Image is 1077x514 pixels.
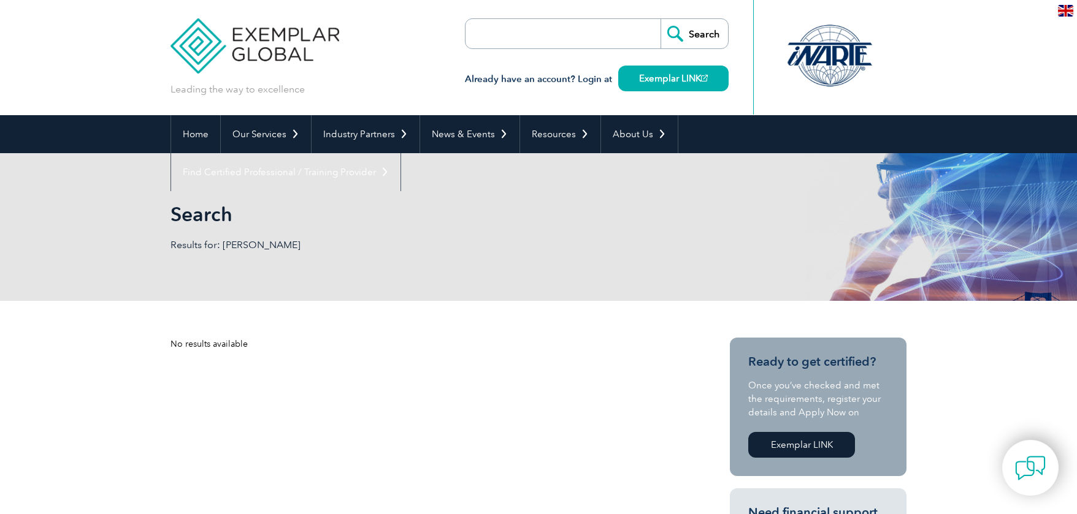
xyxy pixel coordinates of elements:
[1058,5,1073,17] img: en
[1015,453,1046,483] img: contact-chat.png
[748,379,888,419] p: Once you’ve checked and met the requirements, register your details and Apply Now on
[221,115,311,153] a: Our Services
[171,83,305,96] p: Leading the way to excellence
[661,19,728,48] input: Search
[171,338,686,350] div: No results available
[618,66,729,91] a: Exemplar LINK
[171,202,642,226] h1: Search
[171,238,538,252] p: Results for: [PERSON_NAME]
[465,72,729,87] h3: Already have an account? Login at
[748,432,855,458] a: Exemplar LINK
[171,115,220,153] a: Home
[420,115,519,153] a: News & Events
[601,115,678,153] a: About Us
[701,75,708,81] img: open_square.png
[312,115,420,153] a: Industry Partners
[520,115,600,153] a: Resources
[171,153,401,191] a: Find Certified Professional / Training Provider
[748,354,888,369] h3: Ready to get certified?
